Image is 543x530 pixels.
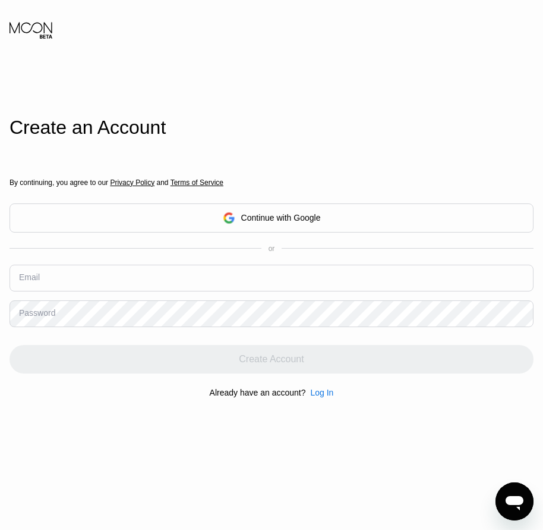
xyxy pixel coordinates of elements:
[154,178,171,187] span: and
[19,308,55,318] div: Password
[305,388,333,397] div: Log In
[10,117,533,139] div: Create an Account
[241,213,321,222] div: Continue with Google
[10,203,533,233] div: Continue with Google
[310,388,333,397] div: Log In
[19,272,40,282] div: Email
[10,178,533,187] div: By continuing, you agree to our
[171,178,223,187] span: Terms of Service
[110,178,154,187] span: Privacy Policy
[269,244,275,253] div: or
[495,482,533,520] iframe: Button to launch messaging window
[210,388,306,397] div: Already have an account?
